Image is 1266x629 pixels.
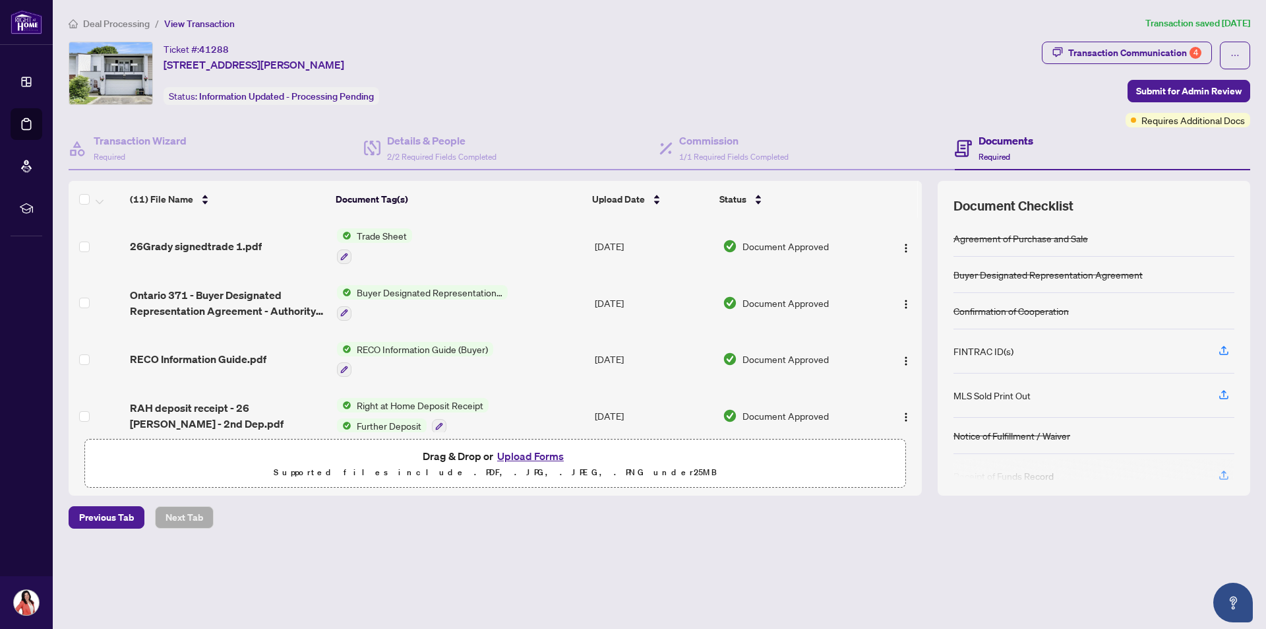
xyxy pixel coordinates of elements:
[742,352,829,366] span: Document Approved
[164,87,379,105] div: Status:
[742,296,829,310] span: Document Approved
[953,428,1070,443] div: Notice of Fulfillment / Waiver
[351,398,489,413] span: Right at Home Deposit Receipt
[714,181,873,218] th: Status
[337,398,351,413] img: Status Icon
[130,238,262,254] span: 26Grady signedtrade 1.pdf
[130,400,326,432] span: RAH deposit receipt - 26 [PERSON_NAME] - 2nd Dep.pdf
[83,18,150,30] span: Deal Processing
[337,398,489,434] button: Status IconRight at Home Deposit ReceiptStatus IconFurther Deposit
[1141,113,1245,127] span: Requires Additional Docs
[592,192,645,207] span: Upload Date
[69,42,152,104] img: IMG-X12234869_1.jpg
[337,228,412,264] button: Status IconTrade Sheet
[1136,81,1242,102] span: Submit for Admin Review
[723,239,737,253] img: Document Status
[589,218,717,275] td: [DATE]
[125,181,330,218] th: (11) File Name
[93,465,897,480] p: Supported files include .PDF, .JPG, .JPEG, .PNG under 25 MB
[1145,16,1250,31] article: Transaction saved [DATE]
[742,239,829,253] span: Document Approved
[979,152,1010,162] span: Required
[337,418,351,433] img: Status Icon
[85,440,905,488] span: Drag & Drop orUpload FormsSupported files include .PDF, .JPG, .JPEG, .PNG under25MB
[742,409,829,423] span: Document Approved
[330,181,588,218] th: Document Tag(s)
[895,405,917,426] button: Logo
[723,296,737,310] img: Document Status
[69,506,144,529] button: Previous Tab
[679,133,789,149] h4: Commission
[953,231,1088,246] div: Agreement of Purchase and Sale
[351,228,412,243] span: Trade Sheet
[79,507,134,528] span: Previous Tab
[337,228,351,243] img: Status Icon
[164,18,235,30] span: View Transaction
[953,344,1013,358] div: FINTRAC ID(s)
[155,16,159,31] li: /
[679,152,789,162] span: 1/1 Required Fields Completed
[14,590,39,615] img: Profile Icon
[901,356,911,366] img: Logo
[130,351,266,367] span: RECO Information Guide.pdf
[587,181,714,218] th: Upload Date
[337,342,351,356] img: Status Icon
[589,275,717,331] td: [DATE]
[387,133,497,149] h4: Details & People
[901,243,911,253] img: Logo
[423,447,568,465] span: Drag & Drop or
[895,236,917,257] button: Logo
[953,388,1031,403] div: MLS Sold Print Out
[493,447,568,465] button: Upload Forms
[130,287,326,319] span: Ontario 371 - Buyer Designated Representation Agreement - Authority for Purchase or Lease.pdf
[723,352,737,366] img: Document Status
[901,412,911,422] img: Logo
[953,197,1073,215] span: Document Checklist
[164,57,344,73] span: [STREET_ADDRESS][PERSON_NAME]
[979,133,1033,149] h4: Documents
[1068,42,1201,63] div: Transaction Communication
[901,299,911,310] img: Logo
[94,133,187,149] h4: Transaction Wizard
[130,192,193,207] span: (11) File Name
[1213,583,1253,622] button: Open asap
[1230,51,1240,60] span: ellipsis
[1190,47,1201,59] div: 4
[69,19,78,28] span: home
[337,285,508,321] button: Status IconBuyer Designated Representation Agreement
[199,90,374,102] span: Information Updated - Processing Pending
[155,506,214,529] button: Next Tab
[11,10,42,34] img: logo
[719,192,746,207] span: Status
[337,285,351,300] img: Status Icon
[589,331,717,388] td: [DATE]
[895,348,917,370] button: Logo
[199,44,229,55] span: 41288
[953,267,1143,282] div: Buyer Designated Representation Agreement
[337,342,493,378] button: Status IconRECO Information Guide (Buyer)
[953,304,1069,318] div: Confirmation of Cooperation
[895,292,917,314] button: Logo
[351,342,493,356] span: RECO Information Guide (Buyer)
[1042,42,1212,64] button: Transaction Communication4
[723,409,737,423] img: Document Status
[1128,80,1250,102] button: Submit for Admin Review
[94,152,125,162] span: Required
[589,387,717,444] td: [DATE]
[351,285,508,300] span: Buyer Designated Representation Agreement
[387,152,497,162] span: 2/2 Required Fields Completed
[164,42,229,57] div: Ticket #:
[351,418,427,433] span: Further Deposit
